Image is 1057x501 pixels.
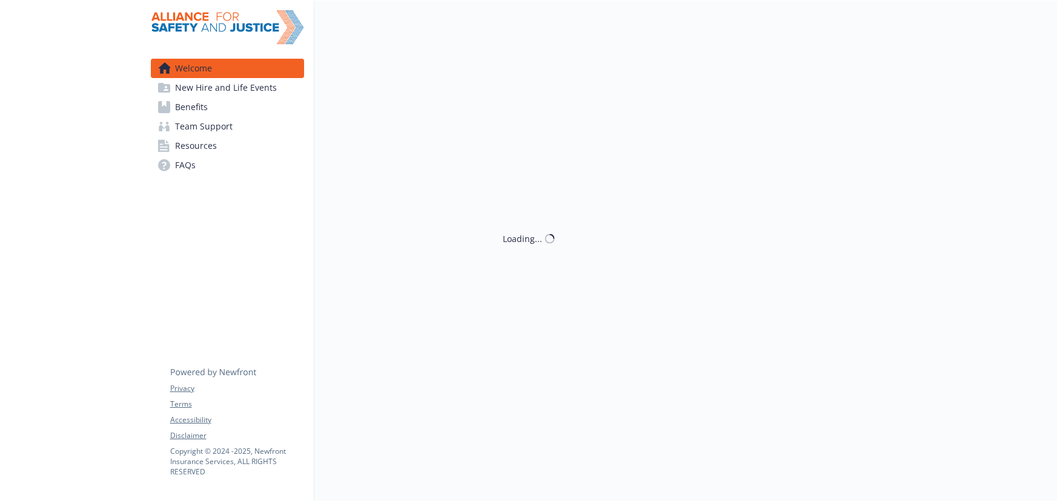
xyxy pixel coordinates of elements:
[170,430,303,441] a: Disclaimer
[175,117,233,136] span: Team Support
[151,78,304,97] a: New Hire and Life Events
[151,59,304,78] a: Welcome
[151,117,304,136] a: Team Support
[175,59,212,78] span: Welcome
[175,78,277,97] span: New Hire and Life Events
[503,232,542,245] div: Loading...
[170,414,303,425] a: Accessibility
[170,383,303,394] a: Privacy
[151,156,304,175] a: FAQs
[151,97,304,117] a: Benefits
[170,399,303,410] a: Terms
[151,136,304,156] a: Resources
[175,156,196,175] span: FAQs
[175,136,217,156] span: Resources
[175,97,208,117] span: Benefits
[170,446,303,477] p: Copyright © 2024 - 2025 , Newfront Insurance Services, ALL RIGHTS RESERVED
